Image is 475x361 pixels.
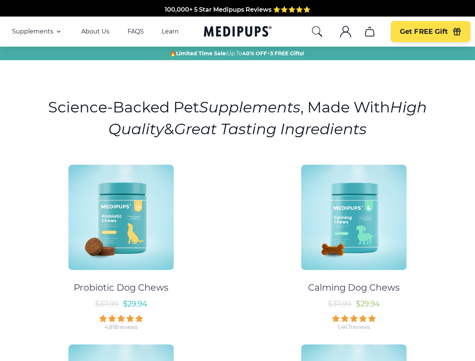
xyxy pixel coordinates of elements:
[105,324,138,331] div: 4,818 reviews
[241,158,467,331] a: Calming Dog Chews - MedipupsCalming Dog Chews$37.99$29.941,467reviews
[174,120,367,138] i: Great Tasting Ingredients
[338,324,370,331] div: 1,467 reviews
[311,26,323,38] button: search
[337,23,355,41] button: account
[165,5,311,12] span: 100,000+ 5 Star Medipups Reviews ⭐️⭐️⭐️⭐️⭐️
[74,282,168,293] div: Probiotic Dog Chews
[112,14,363,21] span: Made In The [GEOGRAPHIC_DATA] from domestic & globally sourced ingredients
[204,24,272,40] a: Medipups
[400,27,448,36] span: Get FREE Gift
[47,96,428,140] h1: Science-Backed Pet , Made With &
[162,28,179,35] a: Learn
[356,299,380,308] span: $ 29.94
[301,165,407,270] img: Calming Dog Chews - Medipups
[170,50,304,57] span: 🔥 Up To +
[81,28,109,35] a: About Us
[12,28,53,35] span: Supplements
[361,23,379,41] button: cart
[68,165,174,270] img: Probiotic Dog Chews - Medipups
[123,299,147,308] span: $ 29.94
[391,21,470,42] button: Get FREE Gift
[95,299,118,308] span: $ 37.99
[127,28,144,35] a: FAQS
[12,27,63,36] button: Supplements
[308,282,400,293] div: Calming Dog Chews
[328,299,351,308] span: $ 37.99
[199,98,300,116] i: Supplements
[8,158,234,331] a: Probiotic Dog Chews - MedipupsProbiotic Dog Chews$37.99$29.944,818reviews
